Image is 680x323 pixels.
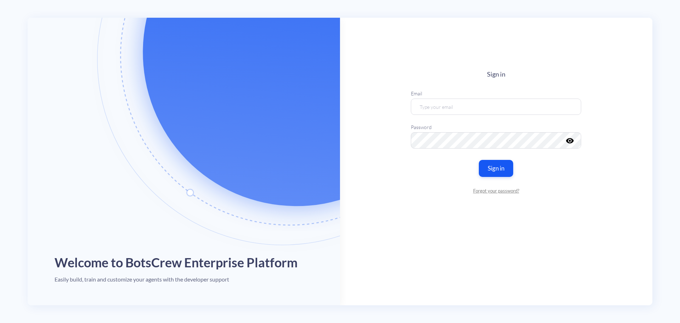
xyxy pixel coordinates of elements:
[566,136,573,140] button: visibility
[411,123,581,130] label: Password
[566,136,574,145] i: visibility
[411,89,581,97] label: Email
[411,71,581,78] h4: Sign in
[411,187,581,194] a: Forgot your password?
[411,98,581,115] input: Type your email
[479,160,514,177] button: Sign in
[55,255,297,270] h1: Welcome to BotsCrew Enterprise Platform
[55,276,229,283] h4: Easily build, train and customize your agents with the developer support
